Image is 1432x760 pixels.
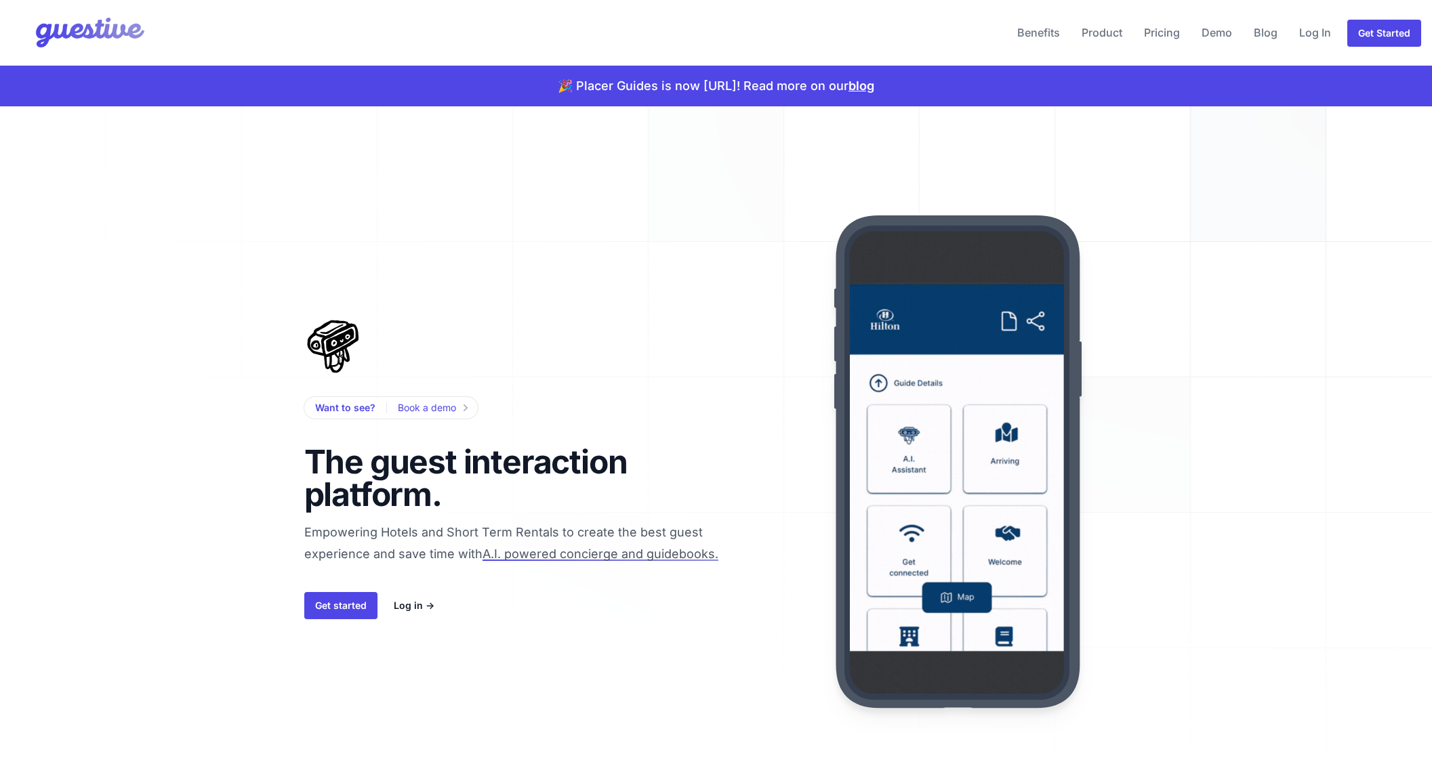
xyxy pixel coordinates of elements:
[304,525,760,619] span: Empowering Hotels and Short Term Rentals to create the best guest experience and save time with
[1012,16,1065,49] a: Benefits
[11,5,148,60] img: Your Company
[304,446,651,511] h1: The guest interaction platform.
[1347,20,1421,47] a: Get Started
[398,400,467,416] a: Book a demo
[483,547,718,561] span: A.I. powered concierge and guidebooks.
[1076,16,1128,49] a: Product
[394,597,434,614] a: Log in →
[1196,16,1237,49] a: Demo
[1248,16,1283,49] a: Blog
[848,79,874,93] a: blog
[1139,16,1185,49] a: Pricing
[558,77,874,96] p: 🎉 Placer Guides is now [URL]! Read more on our
[1294,16,1336,49] a: Log In
[304,592,377,619] a: Get started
